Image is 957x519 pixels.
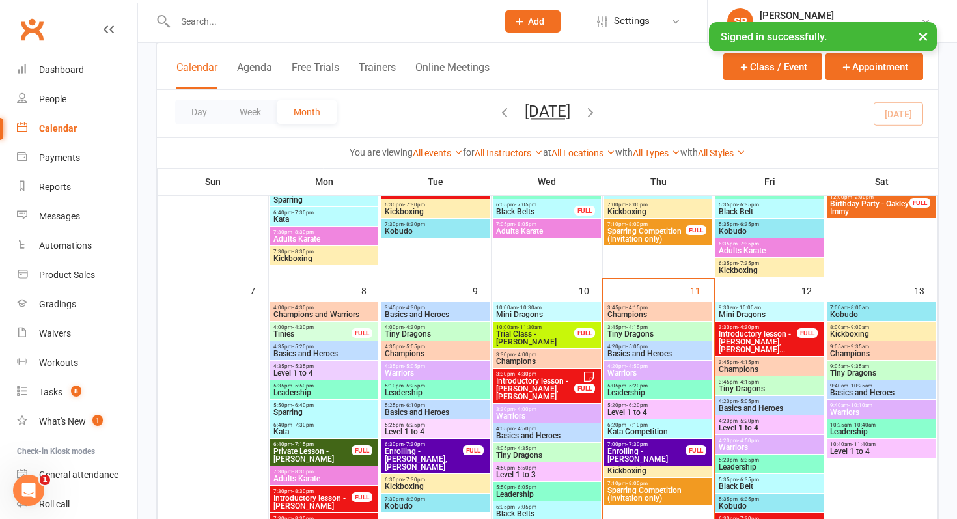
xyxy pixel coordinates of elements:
div: [PERSON_NAME] [760,10,921,21]
span: 4:05pm [495,426,598,432]
span: Kata Competition [607,428,710,436]
span: - 7:30pm [626,442,648,447]
span: Private Lesson - [PERSON_NAME] [273,447,352,463]
span: Kata Competition [607,188,710,196]
span: - 6:25pm [404,422,425,428]
div: SP [727,8,753,35]
span: - 6:20pm [626,402,648,408]
span: 4:00pm [273,305,376,311]
span: 9:30am [718,305,821,311]
button: Online Meetings [415,61,490,89]
button: Agenda [237,61,272,89]
span: 7:30pm [384,221,487,227]
span: 10:00am [495,324,575,330]
button: Free Trials [292,61,339,89]
span: 5:35pm [718,221,821,227]
span: 6:40pm [273,210,376,216]
a: Calendar [17,114,137,143]
div: Messages [39,211,80,221]
span: Champions [384,350,487,358]
span: Kickboxing [607,467,710,475]
span: Kata [273,428,376,436]
span: Settings [614,7,650,36]
span: Sparring Competition (Invitation only) [607,486,710,502]
span: Enrolling - [PERSON_NAME], [PERSON_NAME] [384,447,464,471]
span: Kata [273,216,376,223]
div: FULL [686,225,706,235]
strong: You are viewing [350,147,413,158]
a: Clubworx [16,13,48,46]
span: 6:40pm [273,442,352,447]
span: Tiny Dragons [718,385,821,393]
span: 4:20pm [718,418,821,424]
span: - 5:50pm [292,383,314,389]
span: Kobudo [718,227,821,235]
a: General attendance kiosk mode [17,460,137,490]
a: Payments [17,143,137,173]
span: - 8:00pm [626,221,648,227]
span: 7:10pm [607,221,686,227]
a: What's New1 [17,407,137,436]
span: - 9:35am [848,344,869,350]
span: 5:10pm [384,383,487,389]
div: FULL [574,328,595,338]
span: 4:35pm [273,344,376,350]
span: Add [528,16,544,27]
span: Kickboxing [384,208,487,216]
span: 1 [40,475,50,485]
span: Introductory lesson - [PERSON_NAME], [PERSON_NAME]... [718,330,797,354]
span: Introductory lesson - [PERSON_NAME] [384,180,464,196]
span: 10:00am [495,305,598,311]
span: 6:30pm [384,442,464,447]
span: 8:00am [829,324,934,330]
span: 7:00pm [607,442,686,447]
button: [DATE] [525,102,570,120]
span: - 4:50pm [738,438,759,443]
span: 7:00am [829,305,934,311]
a: Gradings [17,290,137,319]
span: 5:25pm [384,402,487,408]
span: 9:05am [829,344,934,350]
span: - 9:35am [848,363,869,369]
span: Basics and Heroes [384,311,487,318]
a: Reports [17,173,137,202]
span: 5:50pm [273,402,376,408]
button: Week [223,100,277,124]
span: - 4:30pm [515,371,536,377]
span: Introductory lesson - [PERSON_NAME], [PERSON_NAME] [495,377,575,400]
a: All Instructors [475,148,543,158]
span: 6:40pm [273,422,376,428]
span: Adults Karate [273,475,376,483]
span: - 7:35pm [738,260,759,266]
span: Kickboxing [607,208,710,216]
span: 5:20pm [718,457,821,463]
span: - 8:30pm [404,496,425,502]
div: FULL [797,328,818,338]
span: Basics and Heroes [718,404,821,412]
span: 4:20pm [718,399,821,404]
button: Appointment [825,53,923,80]
span: - 6:05pm [515,484,536,490]
span: - 7:30pm [404,477,425,483]
button: Add [505,10,561,33]
div: FULL [909,198,930,208]
span: 4:35pm [273,363,376,369]
span: - 8:30pm [292,469,314,475]
strong: at [543,147,551,158]
span: Warriors [829,408,934,416]
span: 3:45pm [718,379,821,385]
span: Leadership [718,463,821,471]
span: 9:40am [829,402,934,408]
span: - 5:05pm [626,344,648,350]
span: - 4:35pm [515,445,536,451]
span: 10:25am [829,422,934,428]
span: 3:30pm [495,352,598,358]
span: Tiny Dragons [495,451,598,459]
th: Fri [714,168,825,195]
div: 9 [473,279,491,301]
a: Workouts [17,348,137,378]
span: Black Belt [718,208,821,216]
span: Champions [495,358,598,365]
span: - 6:35pm [738,477,759,483]
span: - 8:05pm [515,221,536,227]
